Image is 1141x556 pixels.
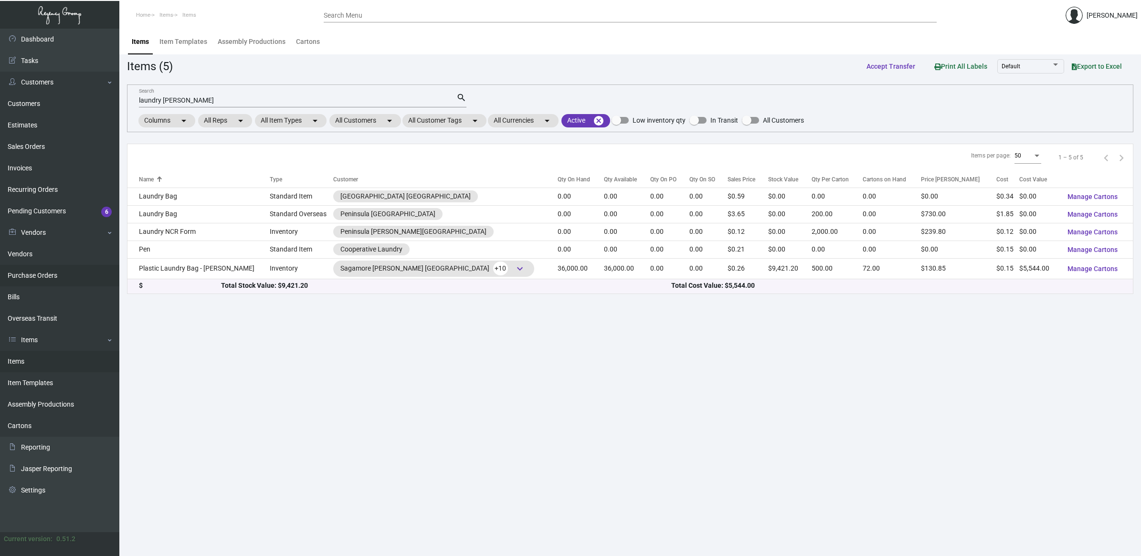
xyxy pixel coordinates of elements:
[671,281,1121,291] div: Total Cost Value: $5,544.00
[139,281,221,291] div: $
[866,63,915,70] span: Accept Transfer
[4,534,53,544] div: Current version:
[340,244,402,254] div: Cooperative Laundry
[182,12,196,18] span: Items
[218,37,285,47] div: Assembly Productions
[650,258,689,279] td: 0.00
[558,223,603,241] td: 0.00
[859,58,923,75] button: Accept Transfer
[1019,258,1060,279] td: $5,544.00
[139,175,270,184] div: Name
[56,534,75,544] div: 0.51.2
[558,241,603,258] td: 0.00
[270,175,333,184] div: Type
[689,205,728,223] td: 0.00
[1060,188,1125,205] button: Manage Cartons
[1072,63,1122,70] span: Export to Excel
[689,241,728,258] td: 0.00
[309,115,321,126] mat-icon: arrow_drop_down
[561,114,610,127] mat-chip: Active
[333,171,558,188] th: Customer
[921,258,996,279] td: $130.85
[127,58,173,75] div: Items (5)
[604,175,637,184] div: Qty Available
[138,114,195,127] mat-chip: Columns
[728,223,768,241] td: $0.12
[270,241,333,258] td: Standard Item
[812,175,863,184] div: Qty Per Carton
[689,188,728,205] td: 0.00
[650,241,689,258] td: 0.00
[604,188,650,205] td: 0.00
[456,92,466,104] mat-icon: search
[127,188,270,205] td: Laundry Bag
[604,223,650,241] td: 0.00
[728,175,768,184] div: Sales Price
[221,281,671,291] div: Total Stock Value: $9,421.20
[604,175,650,184] div: Qty Available
[270,223,333,241] td: Inventory
[558,205,603,223] td: 0.00
[1019,188,1060,205] td: $0.00
[235,115,246,126] mat-icon: arrow_drop_down
[541,115,553,126] mat-icon: arrow_drop_down
[689,175,728,184] div: Qty On SO
[996,175,1008,184] div: Cost
[127,223,270,241] td: Laundry NCR Form
[812,258,863,279] td: 500.00
[689,258,728,279] td: 0.00
[921,241,996,258] td: $0.00
[863,175,906,184] div: Cartons on Hand
[996,258,1019,279] td: $0.15
[1064,58,1130,75] button: Export to Excel
[296,37,320,47] div: Cartons
[633,115,686,126] span: Low inventory qty
[768,241,812,258] td: $0.00
[1114,150,1129,165] button: Next page
[1060,223,1125,241] button: Manage Cartons
[934,63,987,70] span: Print All Labels
[270,175,282,184] div: Type
[768,258,812,279] td: $9,421.20
[921,205,996,223] td: $730.00
[270,188,333,205] td: Standard Item
[493,262,508,275] span: +10
[768,175,798,184] div: Stock Value
[558,175,603,184] div: Qty On Hand
[604,258,650,279] td: 36,000.00
[650,188,689,205] td: 0.00
[710,115,738,126] span: In Transit
[340,262,527,276] div: Sagamore [PERSON_NAME] [GEOGRAPHIC_DATA]
[812,175,849,184] div: Qty Per Carton
[863,258,921,279] td: 72.00
[996,223,1019,241] td: $0.12
[340,209,435,219] div: Peninsula [GEOGRAPHIC_DATA]
[650,205,689,223] td: 0.00
[763,115,804,126] span: All Customers
[863,223,921,241] td: 0.00
[1058,153,1083,162] div: 1 – 5 of 5
[650,175,689,184] div: Qty On PO
[558,188,603,205] td: 0.00
[1019,205,1060,223] td: $0.00
[863,188,921,205] td: 0.00
[1019,223,1060,241] td: $0.00
[728,188,768,205] td: $0.59
[728,175,755,184] div: Sales Price
[689,223,728,241] td: 0.00
[1087,10,1138,21] div: [PERSON_NAME]
[159,12,173,18] span: Items
[593,115,604,126] mat-icon: cancel
[689,175,715,184] div: Qty On SO
[1067,265,1118,273] span: Manage Cartons
[1099,150,1114,165] button: Previous page
[132,37,149,47] div: Items
[604,241,650,258] td: 0.00
[996,175,1019,184] div: Cost
[863,175,921,184] div: Cartons on Hand
[768,223,812,241] td: $0.00
[1002,63,1020,70] span: Default
[139,175,154,184] div: Name
[812,223,863,241] td: 2,000.00
[514,263,526,274] span: keyboard_arrow_down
